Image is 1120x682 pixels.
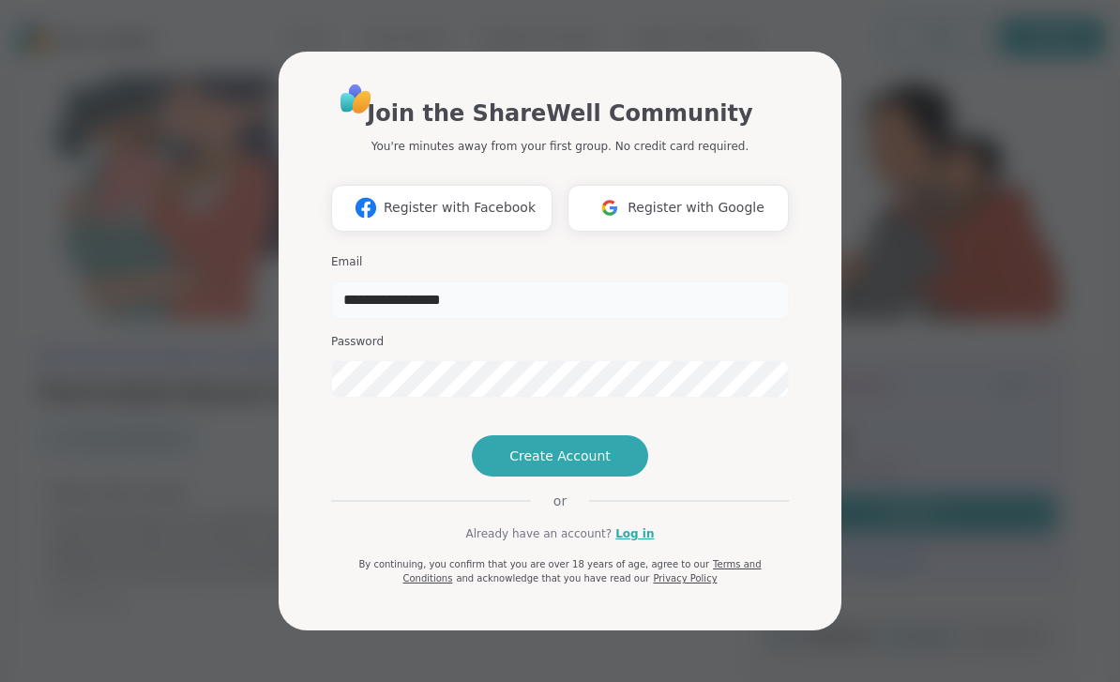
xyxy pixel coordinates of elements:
span: By continuing, you confirm that you are over 18 years of age, agree to our [358,559,709,569]
p: You're minutes away from your first group. No credit card required. [371,138,749,155]
span: Register with Facebook [384,198,536,218]
h3: Password [331,334,789,350]
span: or [531,492,589,510]
button: Register with Facebook [331,185,552,232]
a: Log in [615,525,654,542]
span: Register with Google [628,198,764,218]
span: and acknowledge that you have read our [456,573,649,583]
button: Create Account [472,435,648,477]
a: Terms and Conditions [402,559,761,583]
img: ShareWell Logo [335,78,377,120]
h1: Join the ShareWell Community [367,97,752,130]
img: ShareWell Logomark [592,190,628,225]
h3: Email [331,254,789,270]
span: Create Account [509,447,611,465]
span: Already have an account? [465,525,612,542]
a: Privacy Policy [653,573,717,583]
button: Register with Google [568,185,789,232]
img: ShareWell Logomark [348,190,384,225]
